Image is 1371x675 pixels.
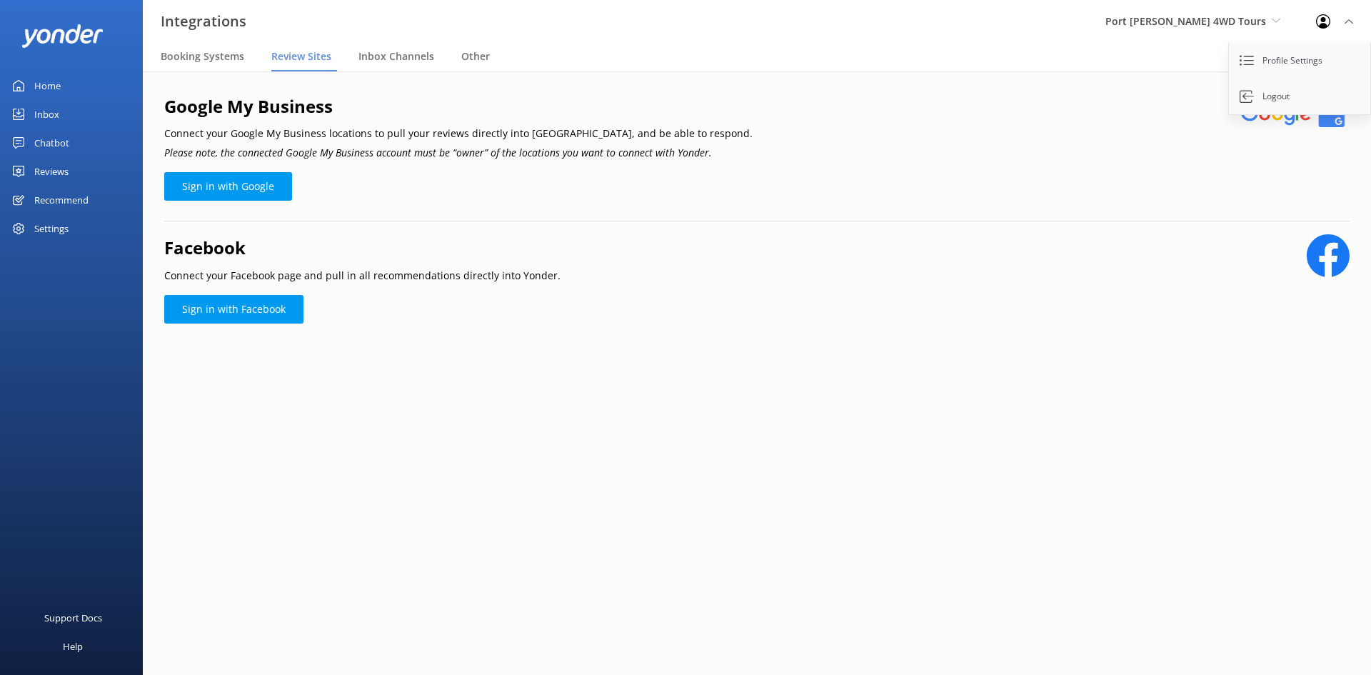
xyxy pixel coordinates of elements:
[164,268,561,284] p: Connect your Facebook page and pull in all recommendations directly into Yonder.
[271,49,331,64] span: Review Sites
[164,146,712,159] i: Please note, the connected Google My Business account must be “owner” of the locations you want t...
[164,172,292,201] a: Sign in with Google
[161,10,246,33] h3: Integrations
[21,24,104,48] img: yonder-white-logo.png
[164,234,561,261] h2: Facebook
[34,100,59,129] div: Inbox
[34,186,89,214] div: Recommend
[34,157,69,186] div: Reviews
[164,295,303,324] a: Sign in with Facebook
[44,604,102,632] div: Support Docs
[461,49,490,64] span: Other
[1105,14,1266,28] span: Port [PERSON_NAME] 4WD Tours
[164,126,753,141] p: Connect your Google My Business locations to pull your reviews directly into [GEOGRAPHIC_DATA], a...
[34,129,69,157] div: Chatbot
[63,632,83,661] div: Help
[161,49,244,64] span: Booking Systems
[34,71,61,100] div: Home
[358,49,434,64] span: Inbox Channels
[34,214,69,243] div: Settings
[164,93,753,120] h2: Google My Business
